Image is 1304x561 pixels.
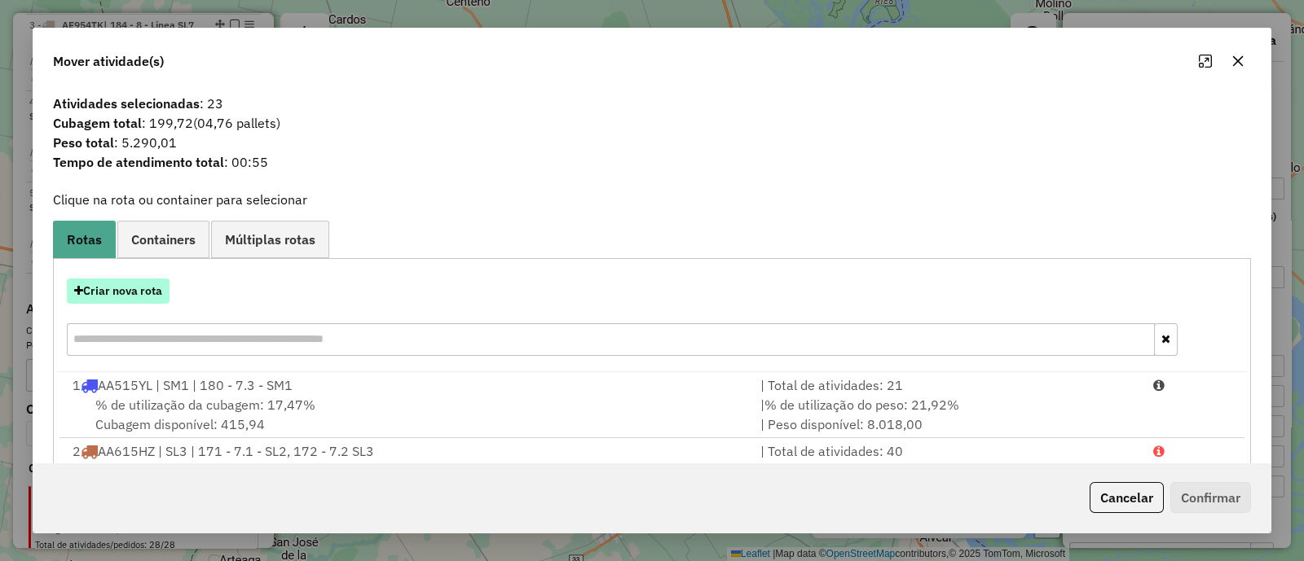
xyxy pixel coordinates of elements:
span: : 00:55 [43,152,1261,172]
div: 1 [63,375,751,395]
span: : 199,72 [43,113,1261,133]
strong: Peso total [53,134,114,151]
button: Cancelar [1090,482,1164,513]
div: | | Peso disponível: 4.326,61 [751,461,1143,500]
div: | | Peso disponível: 8.018,00 [751,395,1143,434]
i: Porcentagens após mover as atividades: Cubagem: 85,46% Peso: 109,29% [1153,445,1165,458]
span: Rotas [67,233,102,246]
span: Mover atividade(s) [53,51,164,71]
strong: Tempo de atendimento total [53,154,224,170]
span: : 23 [43,94,1261,113]
div: Cubagem disponível: 272,99 [63,461,751,500]
label: Clique na rota ou container para selecionar [53,190,307,209]
span: % de utilização do peso: 21,92% [764,397,959,413]
i: Porcentagens após mover as atividades: Cubagem: 57,10% Peso: 73,43% [1153,379,1165,392]
span: (04,76 pallets) [193,115,280,131]
button: Criar nova rota [67,278,170,304]
span: Containers [131,233,196,246]
strong: Atividades selecionadas [53,95,200,112]
button: Maximize [1192,48,1218,74]
div: Cubagem disponível: 415,94 [63,395,751,434]
span: AA515YL | SM1 | 180 - 7.3 - SM1 [98,377,293,393]
strong: Cubagem total [53,115,142,131]
span: AA615HZ | SL3 | 171 - 7.1 - SL2, 172 - 7.2 SL3 [98,443,374,459]
span: Múltiplas rotas [225,233,315,246]
div: | Total de atividades: 21 [751,375,1143,395]
span: : 5.290,01 [43,133,1261,152]
div: 2 [63,441,751,461]
span: % de utilização da cubagem: 17,47% [95,397,315,413]
div: | Total de atividades: 40 [751,441,1143,461]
